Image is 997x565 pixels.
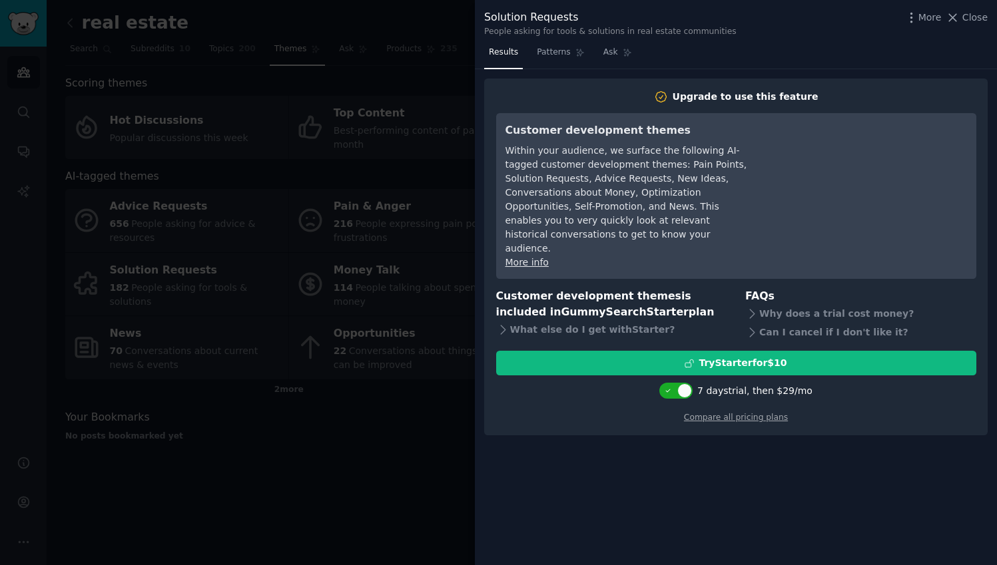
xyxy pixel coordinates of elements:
[918,11,942,25] span: More
[699,356,787,370] div: Try Starter for $10
[484,9,737,26] div: Solution Requests
[603,47,618,59] span: Ask
[697,384,813,398] div: 7 days trial, then $ 29 /mo
[673,90,819,104] div: Upgrade to use this feature
[496,321,727,339] div: What else do I get with Starter ?
[962,11,988,25] span: Close
[561,305,688,318] span: GummySearch Starter
[599,42,637,69] a: Ask
[489,47,518,59] span: Results
[904,11,942,25] button: More
[505,257,549,268] a: More info
[496,351,976,375] button: TryStarterfor$10
[496,288,727,321] h3: Customer development themes is included in plan
[745,304,976,323] div: Why does a trial cost money?
[505,144,749,256] div: Within your audience, we surface the following AI-tagged customer development themes: Pain Points...
[532,42,589,69] a: Patterns
[484,42,523,69] a: Results
[745,323,976,341] div: Can I cancel if I don't like it?
[537,47,570,59] span: Patterns
[505,122,749,139] h3: Customer development themes
[767,122,967,222] iframe: YouTube video player
[684,413,788,422] a: Compare all pricing plans
[745,288,976,305] h3: FAQs
[484,26,737,38] div: People asking for tools & solutions in real estate communities
[946,11,988,25] button: Close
